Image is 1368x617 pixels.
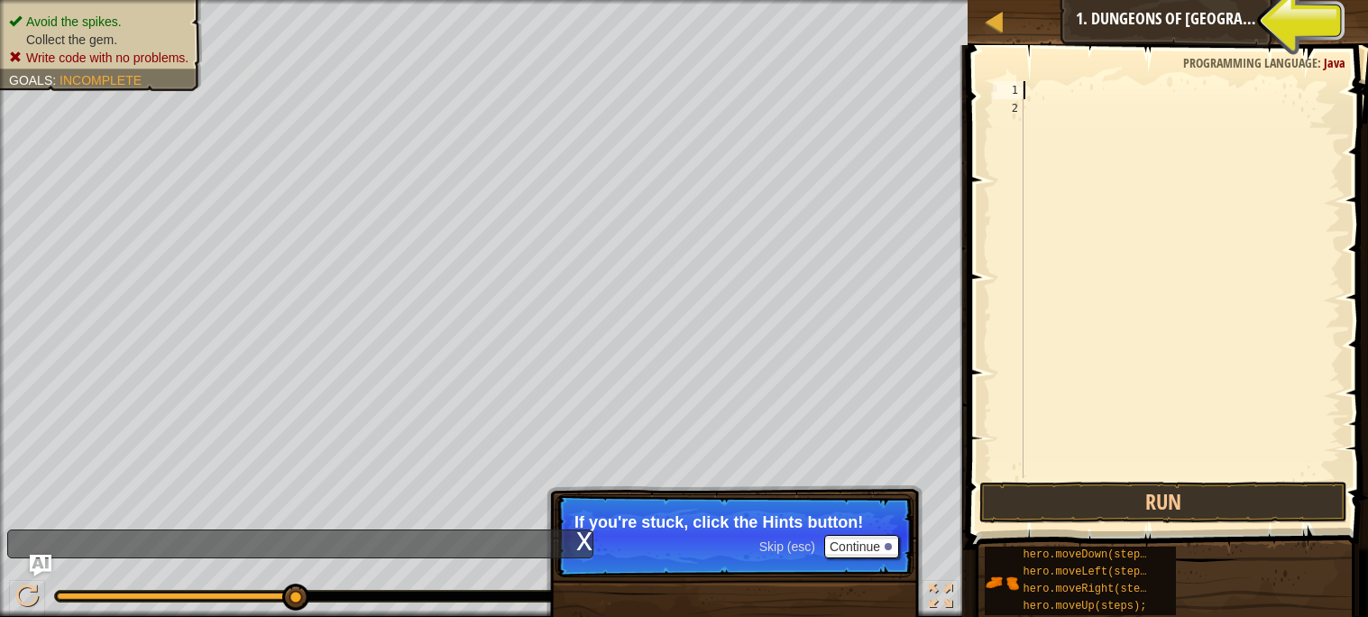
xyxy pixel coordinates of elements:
button: Toggle fullscreen [923,580,959,617]
span: Hints [1266,10,1296,27]
span: hero.moveRight(steps); [1024,583,1166,595]
span: Java [1324,54,1345,71]
button: Ctrl + P: Play [9,580,45,617]
li: Write code with no problems. [9,49,188,67]
div: 2 [993,99,1024,117]
span: Skip (esc) [759,539,815,554]
li: Collect the gem. [9,31,188,49]
span: Programming language [1183,54,1318,71]
span: Collect the gem. [26,32,117,47]
span: Incomplete [60,73,142,87]
button: Continue [824,535,899,558]
button: Show game menu [1314,4,1359,46]
img: portrait.png [985,566,1019,600]
span: hero.moveLeft(steps); [1024,566,1160,578]
span: : [1318,54,1324,71]
div: x [576,530,592,548]
button: Ask AI [1208,4,1257,37]
span: Write code with no problems. [26,51,188,65]
span: hero.moveUp(steps); [1024,600,1147,612]
button: Ask AI [30,555,51,576]
p: If you're stuck, click the Hints button! [574,513,895,531]
button: Run [979,482,1346,523]
div: 1 [993,81,1024,99]
span: Ask AI [1217,10,1248,27]
span: Goals [9,73,52,87]
span: Avoid the spikes. [26,14,122,29]
li: Avoid the spikes. [9,13,188,31]
span: hero.moveDown(steps); [1024,548,1160,561]
span: : [52,73,60,87]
